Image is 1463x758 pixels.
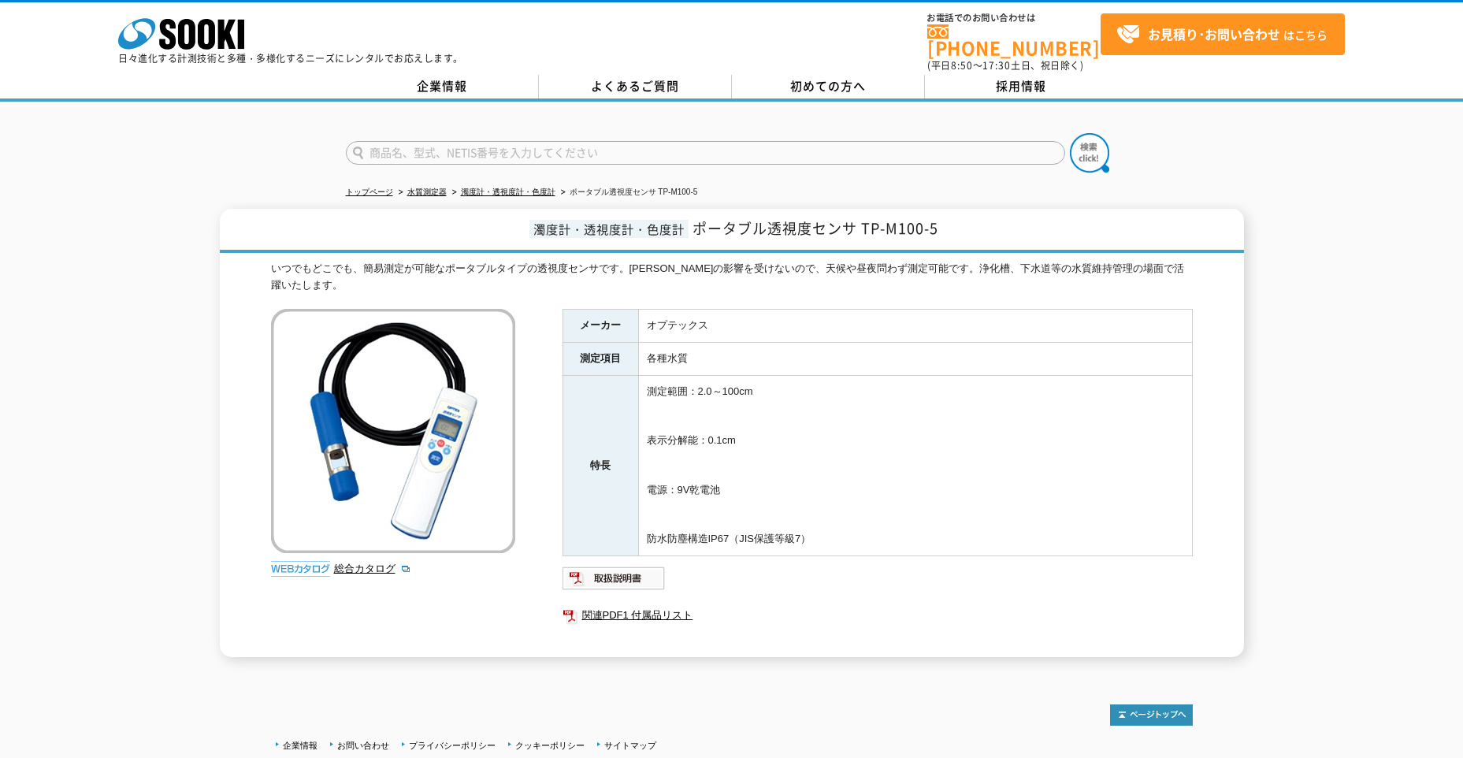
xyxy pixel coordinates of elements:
[1110,704,1193,726] img: トップページへ
[346,188,393,196] a: トップページ
[346,75,539,98] a: 企業情報
[515,741,585,750] a: クッキーポリシー
[118,54,463,63] p: 日々進化する計測技術と多種・多様化するニーズにレンタルでお応えします。
[563,605,1193,626] a: 関連PDF1 付属品リスト
[638,310,1192,343] td: オプテックス
[1070,133,1109,173] img: btn_search.png
[563,376,638,556] th: 特長
[407,188,447,196] a: 水質測定器
[271,261,1193,294] div: いつでもどこでも、簡易測定が可能なポータブルタイプの透視度センサです。[PERSON_NAME]の影響を受けないので、天候や昼夜問わず測定可能です。浄化槽、下水道等の水質維持管理の場面で活躍いた...
[558,184,698,201] li: ポータブル透視度センサ TP-M100-5
[337,741,389,750] a: お問い合わせ
[271,309,515,553] img: ポータブル透視度センサ TP-M100-5
[638,343,1192,376] td: 各種水質
[790,77,866,95] span: 初めての方へ
[951,58,973,72] span: 8:50
[604,741,656,750] a: サイトマップ
[409,741,496,750] a: プライバシーポリシー
[1116,23,1327,46] span: はこちら
[529,220,689,238] span: 濁度計・透視度計・色度計
[732,75,925,98] a: 初めての方へ
[1101,13,1345,55] a: お見積り･お問い合わせはこちら
[563,576,666,588] a: 取扱説明書
[271,561,330,577] img: webカタログ
[982,58,1011,72] span: 17:30
[346,141,1065,165] input: 商品名、型式、NETIS番号を入力してください
[1148,24,1280,43] strong: お見積り･お問い合わせ
[563,310,638,343] th: メーカー
[563,343,638,376] th: 測定項目
[927,13,1101,23] span: お電話でのお問い合わせは
[461,188,555,196] a: 濁度計・透視度計・色度計
[927,24,1101,57] a: [PHONE_NUMBER]
[925,75,1118,98] a: 採用情報
[563,566,666,591] img: 取扱説明書
[283,741,317,750] a: 企業情報
[638,376,1192,556] td: 測定範囲：2.0～100cm 表示分解能：0.1cm 電源：9V乾電池 防水防塵構造IP67（JIS保護等級7）
[539,75,732,98] a: よくあるご質問
[927,58,1083,72] span: (平日 ～ 土日、祝日除く)
[693,217,938,239] span: ポータブル透視度センサ TP-M100-5
[334,563,411,574] a: 総合カタログ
